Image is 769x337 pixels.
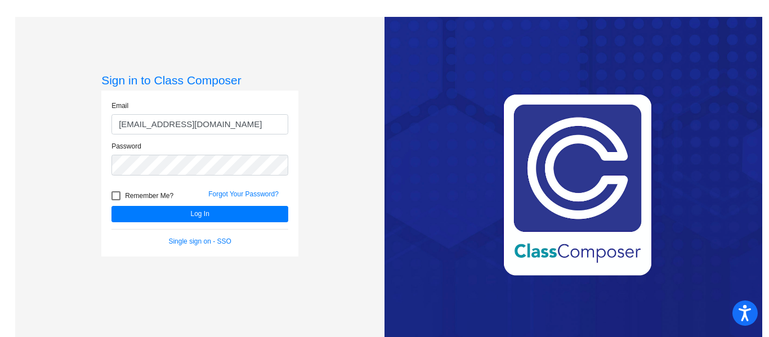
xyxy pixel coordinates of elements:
span: Remember Me? [125,189,173,203]
label: Email [111,101,128,111]
button: Log In [111,206,288,222]
label: Password [111,141,141,151]
a: Single sign on - SSO [168,237,231,245]
a: Forgot Your Password? [208,190,279,198]
h3: Sign in to Class Composer [101,73,298,87]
